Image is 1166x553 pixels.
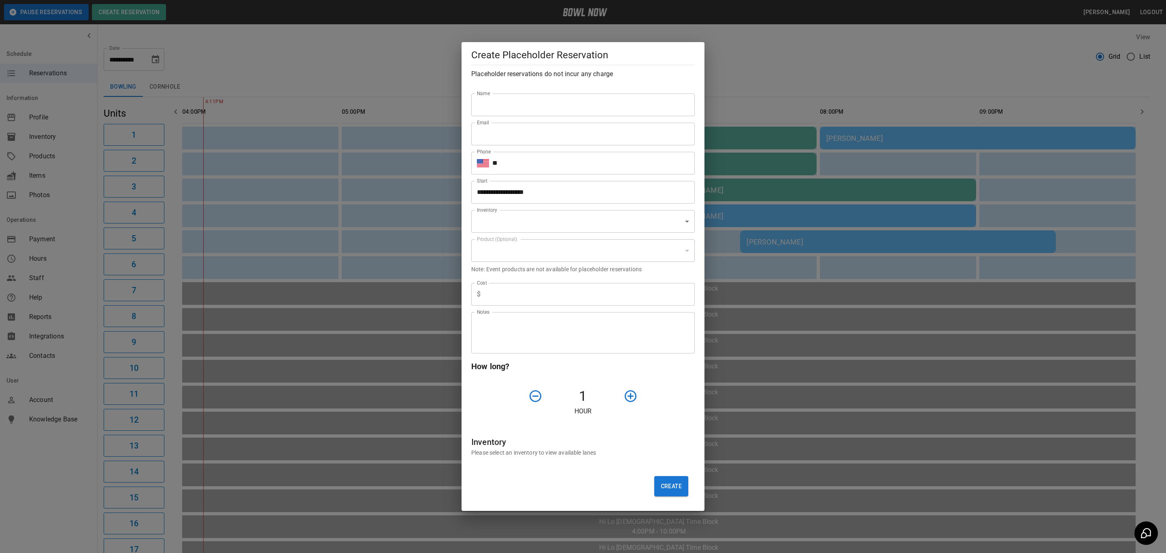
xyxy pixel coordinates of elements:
h4: 1 [546,388,620,405]
p: Hour [471,406,695,416]
button: Create [654,476,688,496]
p: $ [477,289,481,299]
h6: How long? [471,360,695,373]
label: Start [477,177,487,184]
input: Choose date, selected date is Oct 8, 2025 [471,181,689,204]
h6: Inventory [471,436,695,449]
button: Select country [477,157,489,169]
p: Please select an inventory to view available lanes [471,449,695,457]
h5: Create Placeholder Reservation [471,49,695,62]
p: Note: Event products are not available for placeholder reservations [471,265,695,273]
label: Phone [477,148,491,155]
div: ​ [471,239,695,262]
h6: Placeholder reservations do not incur any charge [471,68,695,80]
div: ​ [471,210,695,233]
